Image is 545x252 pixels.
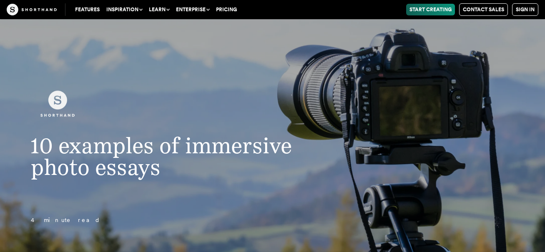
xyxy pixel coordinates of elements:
[14,135,316,179] h1: 10 examples of immersive photo essays
[146,4,173,15] button: Learn
[7,4,57,15] img: The Craft
[459,3,508,16] a: Contact Sales
[103,4,146,15] button: Inspiration
[14,215,316,225] p: 4 minute read
[406,4,455,15] a: Start Creating
[213,4,240,15] a: Pricing
[173,4,213,15] button: Enterprise
[512,3,538,16] a: Sign in
[72,4,103,15] a: Features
